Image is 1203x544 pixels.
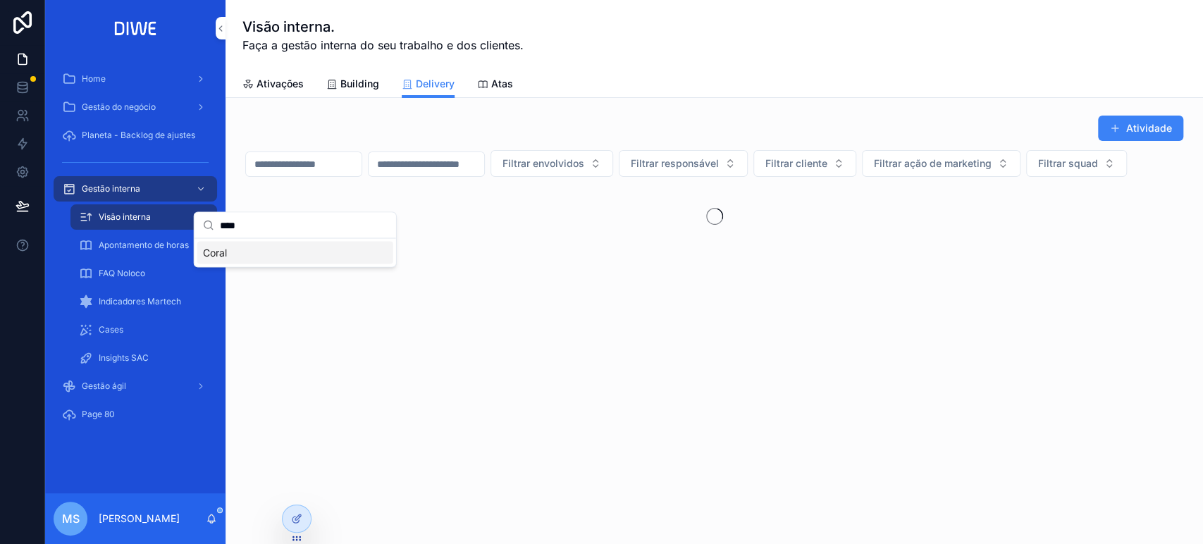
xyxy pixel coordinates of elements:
a: Insights SAC [70,345,217,371]
img: App logo [110,17,161,39]
button: Atividade [1098,116,1183,141]
button: Select Button [1026,150,1127,177]
span: Gestão do negócio [82,101,156,113]
span: Filtrar envolvidos [502,156,584,171]
a: Atas [477,71,513,99]
span: Building [340,77,379,91]
span: Filtrar ação de marketing [874,156,992,171]
a: Gestão do negócio [54,94,217,120]
a: Gestão interna [54,176,217,202]
p: [PERSON_NAME] [99,512,180,526]
span: Ativações [257,77,304,91]
h1: Visão interna. [242,17,524,37]
a: Page 80 [54,402,217,427]
span: Insights SAC [99,352,149,364]
span: Apontamento de horas [99,240,189,251]
a: Building [326,71,379,99]
a: Ativações [242,71,304,99]
span: Planeta - Backlog de ajustes [82,130,195,141]
span: Filtrar squad [1038,156,1098,171]
span: FAQ Noloco [99,268,145,279]
span: Home [82,73,106,85]
span: Delivery [416,77,455,91]
a: Delivery [402,71,455,98]
a: FAQ Noloco [70,261,217,286]
a: Apontamento de horas [70,233,217,258]
div: scrollable content [45,56,226,445]
span: Page 80 [82,409,115,420]
span: Cases [99,324,123,335]
span: Indicadores Martech [99,296,181,307]
button: Select Button [753,150,856,177]
a: Home [54,66,217,92]
button: Select Button [619,150,748,177]
a: Gestão ágil [54,373,217,399]
span: Gestão ágil [82,381,126,392]
a: Planeta - Backlog de ajustes [54,123,217,148]
button: Select Button [491,150,613,177]
button: Select Button [862,150,1020,177]
span: Coral [203,245,227,259]
a: Indicadores Martech [70,289,217,314]
span: Faça a gestão interna do seu trabalho e dos clientes. [242,37,524,54]
a: Cases [70,317,217,342]
div: Suggestions [195,238,396,266]
span: Filtrar cliente [765,156,827,171]
a: Visão interna [70,204,217,230]
span: Atas [491,77,513,91]
span: MS [62,510,80,527]
span: Visão interna [99,211,151,223]
span: Gestão interna [82,183,140,194]
span: Filtrar responsável [631,156,719,171]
